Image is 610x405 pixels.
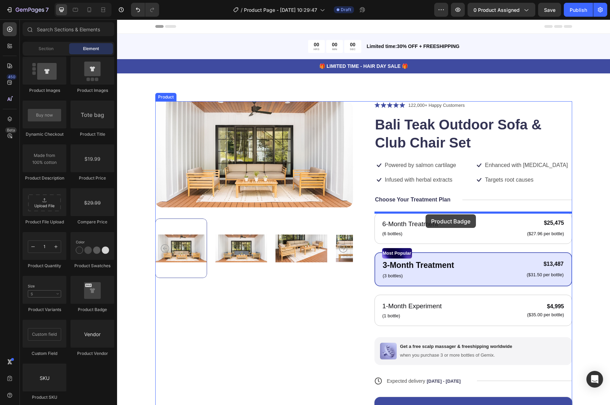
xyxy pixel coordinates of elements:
[570,6,587,14] div: Publish
[71,131,114,137] div: Product Title
[3,3,52,17] button: 7
[468,3,535,17] button: 0 product assigned
[341,7,351,13] span: Draft
[71,175,114,181] div: Product Price
[7,74,17,80] div: 450
[23,219,66,225] div: Product File Upload
[544,7,555,13] span: Save
[23,263,66,269] div: Product Quantity
[538,3,561,17] button: Save
[5,127,17,133] div: Beta
[71,263,114,269] div: Product Swatches
[117,19,610,405] iframe: Design area
[71,307,114,313] div: Product Badge
[23,131,66,137] div: Dynamic Checkout
[23,175,66,181] div: Product Description
[83,46,99,52] span: Element
[23,22,114,36] input: Search Sections & Elements
[23,307,66,313] div: Product Variants
[23,350,66,357] div: Custom Field
[23,394,66,400] div: Product SKU
[46,6,49,14] p: 7
[71,219,114,225] div: Compare Price
[39,46,53,52] span: Section
[244,6,317,14] span: Product Page - [DATE] 10:29:47
[131,3,159,17] div: Undo/Redo
[241,6,242,14] span: /
[71,350,114,357] div: Product Vendor
[23,87,66,94] div: Product Images
[473,6,520,14] span: 0 product assigned
[71,87,114,94] div: Product Images
[564,3,593,17] button: Publish
[586,371,603,388] div: Open Intercom Messenger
